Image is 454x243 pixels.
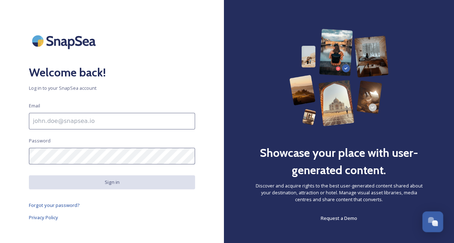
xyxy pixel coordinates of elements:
a: Request a Demo [321,214,357,222]
span: Discover and acquire rights to the best user-generated content shared about your destination, att... [253,182,425,203]
span: Forgot your password? [29,202,80,208]
button: Sign in [29,175,195,189]
img: SnapSea Logo [29,29,101,53]
h2: Welcome back! [29,64,195,81]
span: Email [29,102,40,109]
a: Forgot your password? [29,201,195,209]
h2: Showcase your place with user-generated content. [253,144,425,179]
img: 63b42ca75bacad526042e722_Group%20154-p-800.png [289,29,389,126]
button: Open Chat [422,211,443,232]
span: Password [29,137,51,144]
a: Privacy Policy [29,213,195,222]
span: Request a Demo [321,215,357,221]
span: Privacy Policy [29,214,58,221]
span: Log in to your SnapSea account [29,85,195,92]
input: john.doe@snapsea.io [29,113,195,129]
